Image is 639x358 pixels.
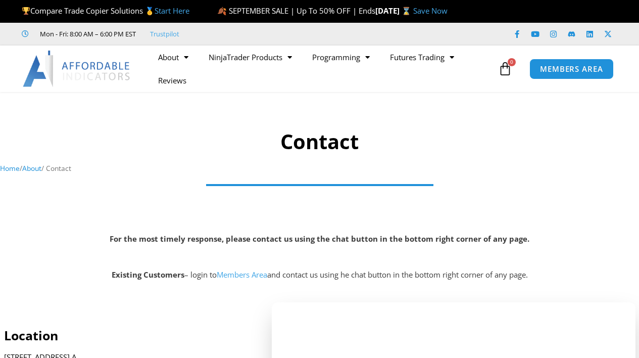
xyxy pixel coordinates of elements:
a: Save Now [413,6,448,16]
span: Compare Trade Copier Solutions 🥇 [22,6,189,16]
a: 0 [483,54,527,83]
p: – login to and contact us using he chat button in the bottom right corner of any page. [5,268,634,282]
h4: Location [4,328,245,343]
img: LogoAI | Affordable Indicators – NinjaTrader [23,51,131,87]
strong: [DATE] ⌛ [375,6,413,16]
span: 🍂 SEPTEMBER SALE | Up To 50% OFF | Ends [217,6,375,16]
img: 🏆 [22,7,30,15]
a: Reviews [148,69,196,92]
a: NinjaTrader Products [199,46,302,69]
a: About [148,46,199,69]
span: 0 [508,58,516,66]
a: About [22,163,41,173]
a: Programming [302,46,380,69]
strong: Existing Customers [112,270,184,280]
a: Futures Trading [380,46,464,69]
a: MEMBERS AREA [529,59,614,79]
span: MEMBERS AREA [540,65,603,73]
strong: For the most timely response, please contact us using the chat button in the bottom right corner ... [110,234,529,244]
a: Start Here [155,6,189,16]
nav: Menu [148,46,496,92]
a: Members Area [217,270,267,280]
span: Mon - Fri: 8:00 AM – 6:00 PM EST [37,28,136,40]
a: Trustpilot [150,28,179,40]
